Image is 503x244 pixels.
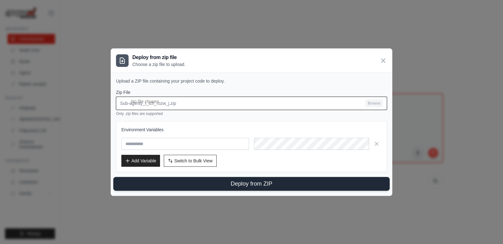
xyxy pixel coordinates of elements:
[121,127,382,133] h3: Environment Variables
[164,155,217,167] button: Switch to Bulk View
[121,155,160,167] button: Add Variable
[116,111,387,116] p: Only .zip files are supported
[132,61,185,68] p: Choose a zip file to upload.
[116,78,387,84] p: Upload a ZIP file containing your project code to deploy.
[113,177,390,191] button: Deploy from ZIP
[174,158,213,164] span: Switch to Bulk View
[132,54,185,61] h3: Deploy from zip file
[116,89,387,95] label: Zip File
[116,97,387,110] input: Sub-agenty_i_ich_rozw_j.zip Browse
